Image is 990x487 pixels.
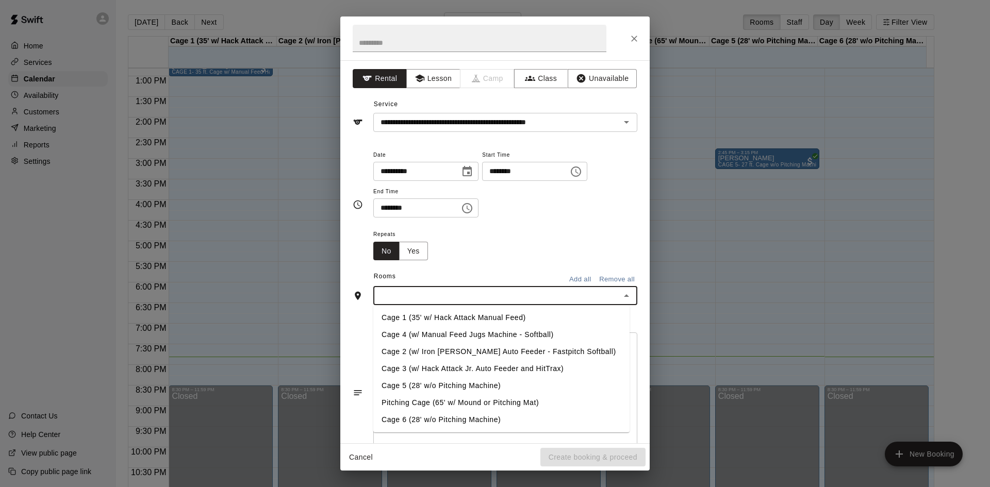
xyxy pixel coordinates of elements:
[374,100,398,108] span: Service
[373,394,630,411] li: Pitching Cage (65' w/ Mound or Pitching Mat)
[406,69,460,88] button: Lesson
[353,388,363,398] svg: Notes
[373,377,630,394] li: Cage 5 (28' w/o Pitching Machine)
[353,69,407,88] button: Rental
[619,289,634,303] button: Close
[374,273,396,280] span: Rooms
[457,161,477,182] button: Choose date, selected date is Aug 16, 2025
[353,291,363,301] svg: Rooms
[564,272,597,288] button: Add all
[373,360,630,377] li: Cage 3 (w/ Hack Attack Jr. Auto Feeder and HitTrax)
[373,326,630,343] li: Cage 4 (w/ Manual Feed Jugs Machine - Softball)
[344,448,377,467] button: Cancel
[373,309,630,326] li: Cage 1 (35' w/ Hack Attack Manual Feed)
[373,228,436,242] span: Repeats
[514,69,568,88] button: Class
[373,148,478,162] span: Date
[619,115,634,129] button: Open
[353,117,363,127] svg: Service
[399,242,428,261] button: Yes
[373,185,478,199] span: End Time
[460,69,515,88] span: Camps can only be created in the Services page
[373,411,630,428] li: Cage 6 (28' w/o Pitching Machine)
[457,198,477,219] button: Choose time, selected time is 2:30 PM
[373,242,400,261] button: No
[568,69,637,88] button: Unavailable
[625,29,643,48] button: Close
[373,343,630,360] li: Cage 2 (w/ Iron [PERSON_NAME] Auto Feeder - Fastpitch Softball)
[373,242,428,261] div: outlined button group
[597,272,637,288] button: Remove all
[482,148,587,162] span: Start Time
[566,161,586,182] button: Choose time, selected time is 2:00 PM
[353,199,363,210] svg: Timing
